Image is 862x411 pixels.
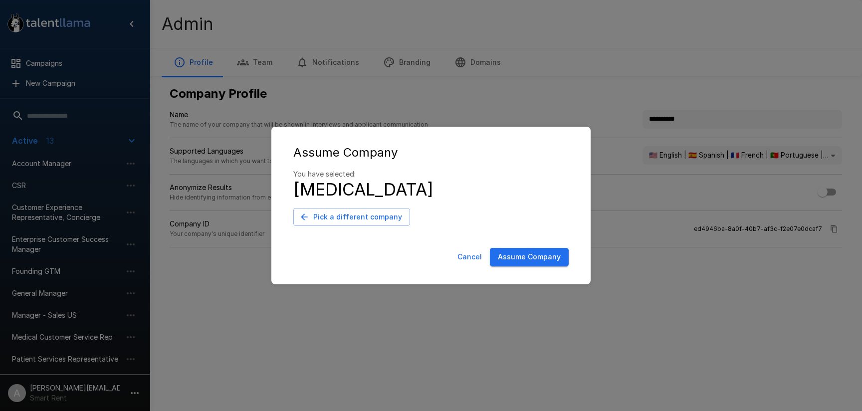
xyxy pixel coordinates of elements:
button: Cancel [453,248,486,266]
div: Assume Company [293,145,569,161]
h4: [MEDICAL_DATA] [293,179,569,200]
button: Pick a different company [293,208,410,226]
p: You have selected: [293,169,569,179]
button: Assume Company [490,248,569,266]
